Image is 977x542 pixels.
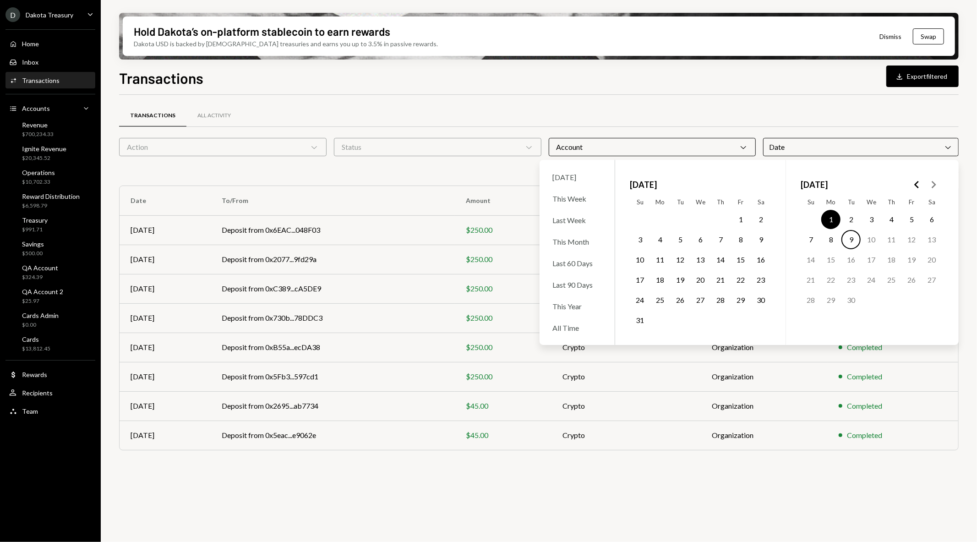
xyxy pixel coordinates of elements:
[455,186,551,215] th: Amount
[22,250,44,257] div: $500.00
[731,250,750,269] button: Friday, August 15th, 2025
[801,230,820,249] button: Sunday, September 7th, 2025
[131,400,200,411] div: [DATE]
[22,321,59,329] div: $0.00
[821,195,841,209] th: Monday
[847,430,882,441] div: Completed
[882,210,901,229] button: Thursday, September 4th, 2025
[211,274,455,303] td: Deposit from 0xC389...cA5DE9
[22,216,48,224] div: Treasury
[902,270,921,290] button: Friday, September 26th, 2025
[5,166,95,188] a: Operations$10,702.33
[5,384,95,401] a: Recipients
[671,250,690,269] button: Tuesday, August 12th, 2025
[841,250,861,269] button: Tuesday, September 16th, 2025
[922,230,941,249] button: Saturday, September 13th, 2025
[913,28,944,44] button: Swap
[801,195,821,209] th: Sunday
[547,189,607,208] div: This Week
[22,345,50,353] div: $13,812.45
[847,371,882,382] div: Completed
[466,342,540,353] div: $250.00
[547,210,607,230] div: Last Week
[925,176,942,193] button: Go to the Next Month
[691,290,710,310] button: Wednesday, August 27th, 2025
[131,283,200,294] div: [DATE]
[551,421,701,450] td: Crypto
[922,210,941,229] button: Saturday, September 6th, 2025
[466,430,540,441] div: $45.00
[711,290,730,310] button: Thursday, August 28th, 2025
[841,290,861,310] button: Tuesday, September 30th, 2025
[909,176,925,193] button: Go to the Previous Month
[197,112,231,120] div: All Activity
[5,366,95,383] a: Rewards
[902,230,921,249] button: Friday, September 12th, 2025
[211,303,455,333] td: Deposit from 0x730b...78DDC3
[901,195,922,209] th: Friday
[847,342,882,353] div: Completed
[922,195,942,209] th: Saturday
[466,400,540,411] div: $45.00
[882,230,901,249] button: Thursday, September 11th, 2025
[22,312,59,319] div: Cards Admin
[5,403,95,419] a: Team
[549,138,756,156] div: Account
[821,230,841,249] button: Monday, September 8th, 2025
[334,138,541,156] div: Status
[22,226,48,234] div: $991.71
[22,264,58,272] div: QA Account
[22,389,53,397] div: Recipients
[751,270,770,290] button: Saturday, August 23rd, 2025
[547,167,607,187] div: [DATE]
[886,66,959,87] button: Exportfiltered
[630,195,650,209] th: Sunday
[5,142,95,164] a: Ignite Revenue$20,345.52
[466,283,540,294] div: $250.00
[5,237,95,259] a: Savings$500.00
[801,175,828,195] span: [DATE]
[5,261,95,283] a: QA Account$324.39
[701,362,828,391] td: Organization
[862,210,881,229] button: Wednesday, September 3rd, 2025
[691,230,710,249] button: Wednesday, August 6th, 2025
[862,230,881,249] button: Wednesday, September 10th, 2025
[731,195,751,209] th: Friday
[131,224,200,235] div: [DATE]
[902,210,921,229] button: Friday, September 5th, 2025
[690,195,710,209] th: Wednesday
[801,250,820,269] button: Sunday, September 14th, 2025
[711,270,730,290] button: Thursday, August 21st, 2025
[551,333,701,362] td: Crypto
[5,7,20,22] div: D
[922,250,941,269] button: Saturday, September 20th, 2025
[882,250,901,269] button: Thursday, September 18th, 2025
[630,195,771,330] table: August 2025
[650,250,670,269] button: Monday, August 11th, 2025
[22,154,66,162] div: $20,345.52
[22,202,80,210] div: $6,598.79
[841,195,861,209] th: Tuesday
[751,210,770,229] button: Saturday, August 2nd, 2025
[5,333,95,355] a: Cards$13,812.45
[630,250,650,269] button: Sunday, August 10th, 2025
[650,290,670,310] button: Monday, August 25th, 2025
[751,195,771,209] th: Saturday
[22,169,55,176] div: Operations
[841,230,861,249] button: Today, Tuesday, September 9th, 2025
[868,26,913,47] button: Dismiss
[630,290,650,310] button: Sunday, August 24th, 2025
[547,318,607,338] div: All Time
[466,224,540,235] div: $250.00
[630,175,657,195] span: [DATE]
[211,333,455,362] td: Deposit from 0xB55a...ecDA38
[671,270,690,290] button: Tuesday, August 19th, 2025
[731,230,750,249] button: Friday, August 8th, 2025
[821,270,841,290] button: Monday, September 22nd, 2025
[131,342,200,353] div: [DATE]
[22,371,47,378] div: Rewards
[701,421,828,450] td: Organization
[211,186,455,215] th: To/From
[22,274,58,281] div: $324.39
[5,214,95,235] a: Treasury$991.71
